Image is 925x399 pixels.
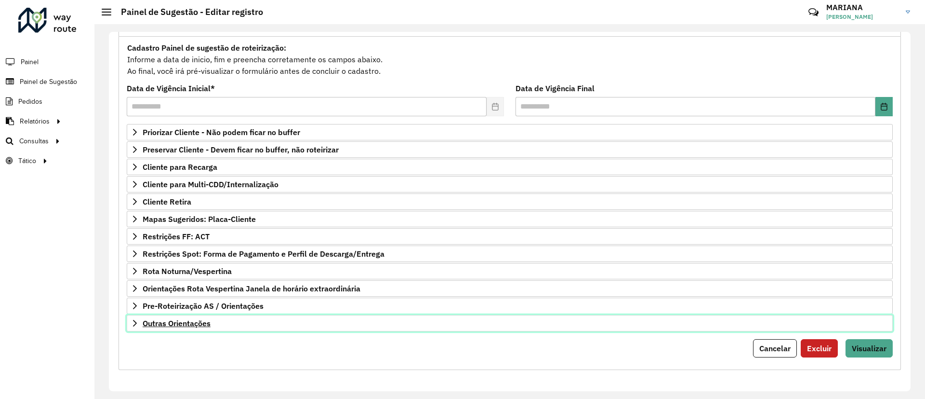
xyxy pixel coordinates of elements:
a: Priorizar Cliente - Não podem ficar no buffer [127,124,893,140]
span: Tático [18,156,36,166]
span: Painel de Sugestão [20,77,77,87]
button: Cancelar [753,339,797,358]
label: Data de Vigência Inicial [127,83,215,94]
a: Preservar Cliente - Devem ficar no buffer, não roteirizar [127,141,893,158]
span: Cliente para Multi-CDD/Internalização [143,180,278,188]
span: [PERSON_NAME] [826,13,899,21]
strong: Cadastro Painel de sugestão de roteirização: [127,43,286,53]
button: Excluir [801,339,838,358]
span: Excluir [807,344,832,353]
span: Cliente Retira [143,198,191,206]
label: Data de Vigência Final [515,83,595,94]
span: Cancelar [759,344,791,353]
a: Pre-Roteirização AS / Orientações [127,298,893,314]
span: Priorizar Cliente - Não podem ficar no buffer [143,128,300,136]
button: Visualizar [846,339,893,358]
span: Consultas [19,136,49,146]
span: Restrições FF: ACT [143,233,210,240]
span: Restrições Spot: Forma de Pagamento e Perfil de Descarga/Entrega [143,250,384,258]
a: Orientações Rota Vespertina Janela de horário extraordinária [127,280,893,297]
a: Outras Orientações [127,315,893,331]
h2: Painel de Sugestão - Editar registro [111,7,263,17]
span: Mapas Sugeridos: Placa-Cliente [143,215,256,223]
span: Outras Orientações [143,319,211,327]
span: Pedidos [18,96,42,107]
a: Rota Noturna/Vespertina [127,263,893,279]
span: Orientações Rota Vespertina Janela de horário extraordinária [143,285,360,292]
a: Cliente para Recarga [127,159,893,175]
a: Cliente Retira [127,193,893,210]
button: Choose Date [875,97,893,116]
span: Rota Noturna/Vespertina [143,267,232,275]
span: Preservar Cliente - Devem ficar no buffer, não roteirizar [143,146,339,153]
span: Visualizar [852,344,886,353]
a: Contato Rápido [803,2,824,23]
a: Restrições Spot: Forma de Pagamento e Perfil de Descarga/Entrega [127,246,893,262]
a: Restrições FF: ACT [127,228,893,245]
a: Mapas Sugeridos: Placa-Cliente [127,211,893,227]
h3: MARIANA [826,3,899,12]
span: Pre-Roteirização AS / Orientações [143,302,264,310]
span: Relatórios [20,116,50,126]
span: Painel [21,57,39,67]
a: Cliente para Multi-CDD/Internalização [127,176,893,193]
div: Informe a data de inicio, fim e preencha corretamente os campos abaixo. Ao final, você irá pré-vi... [127,41,893,77]
span: Cliente para Recarga [143,163,217,171]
